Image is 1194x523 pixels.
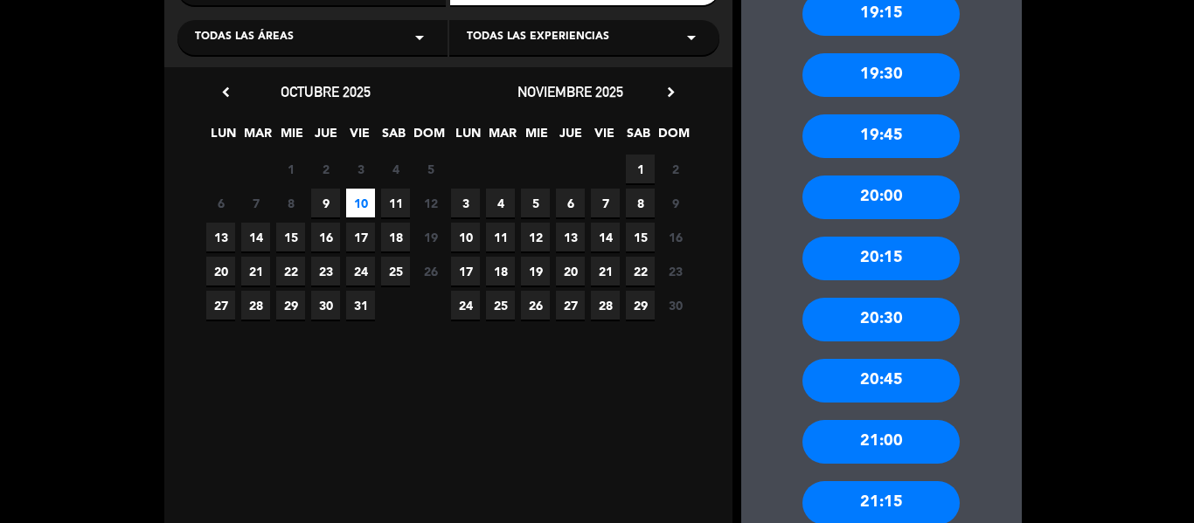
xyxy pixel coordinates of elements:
span: 14 [241,223,270,251]
span: 12 [521,223,550,251]
span: VIE [345,123,374,152]
span: 31 [346,291,375,320]
span: 17 [451,257,480,286]
span: 18 [486,257,515,286]
span: 19 [521,257,550,286]
span: 7 [241,189,270,217]
span: 2 [311,155,340,183]
span: 14 [591,223,620,251]
span: 18 [381,223,410,251]
span: 5 [416,155,445,183]
span: 16 [661,223,690,251]
span: 19 [416,223,445,251]
div: 21:00 [802,420,960,464]
span: 4 [381,155,410,183]
span: 15 [276,223,305,251]
span: 29 [626,291,655,320]
div: 20:45 [802,359,960,403]
span: MIE [277,123,306,152]
span: 5 [521,189,550,217]
span: 26 [521,291,550,320]
span: 30 [311,291,340,320]
span: 6 [206,189,235,217]
span: 29 [276,291,305,320]
span: 28 [241,291,270,320]
span: VIE [590,123,619,152]
span: 6 [556,189,585,217]
span: 7 [591,189,620,217]
span: 23 [661,257,690,286]
span: 9 [311,189,340,217]
span: octubre 2025 [281,83,371,100]
div: 20:15 [802,237,960,280]
span: 12 [416,189,445,217]
div: 20:30 [802,298,960,341]
span: 24 [346,257,375,286]
i: arrow_drop_down [409,27,430,48]
span: JUE [311,123,340,152]
div: 20:00 [802,175,960,219]
span: MIE [522,123,551,152]
i: chevron_left [217,83,235,101]
span: 22 [626,257,655,286]
span: Todas las áreas [195,29,294,46]
span: 27 [206,291,235,320]
span: MAR [488,123,517,152]
span: 10 [451,223,480,251]
span: 4 [486,189,515,217]
span: 3 [346,155,375,183]
div: 19:30 [802,53,960,97]
span: 24 [451,291,480,320]
span: 20 [556,257,585,286]
span: MAR [243,123,272,152]
span: 15 [626,223,655,251]
i: arrow_drop_down [681,27,702,48]
span: 30 [661,291,690,320]
i: chevron_right [662,83,680,101]
span: SAB [624,123,653,152]
span: 1 [626,155,655,183]
span: 9 [661,189,690,217]
span: 11 [486,223,515,251]
span: 21 [591,257,620,286]
span: 16 [311,223,340,251]
span: 22 [276,257,305,286]
span: 3 [451,189,480,217]
span: Todas las experiencias [467,29,609,46]
span: 25 [486,291,515,320]
span: LUN [454,123,482,152]
span: DOM [658,123,687,152]
span: SAB [379,123,408,152]
span: 28 [591,291,620,320]
span: 1 [276,155,305,183]
span: 25 [381,257,410,286]
div: 19:45 [802,114,960,158]
span: 13 [206,223,235,251]
span: 11 [381,189,410,217]
span: 26 [416,257,445,286]
span: JUE [556,123,585,152]
span: 23 [311,257,340,286]
span: 2 [661,155,690,183]
span: DOM [413,123,442,152]
span: 8 [276,189,305,217]
span: 13 [556,223,585,251]
span: 21 [241,257,270,286]
span: 8 [626,189,655,217]
span: 17 [346,223,375,251]
span: noviembre 2025 [517,83,623,100]
span: 10 [346,189,375,217]
span: LUN [209,123,238,152]
span: 27 [556,291,585,320]
span: 20 [206,257,235,286]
